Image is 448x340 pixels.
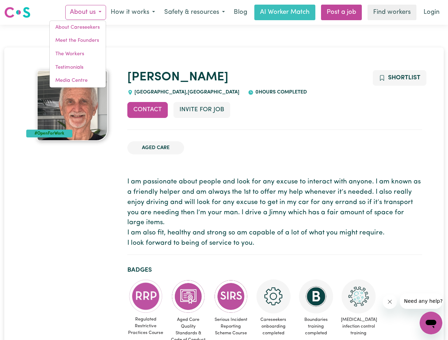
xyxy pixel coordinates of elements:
[373,70,426,86] button: Add to shortlist
[256,279,291,313] img: CS Academy: Careseekers Onboarding course completed
[212,313,249,340] span: Serious Incident Reporting Scheme Course
[26,70,119,141] a: Kenneth's profile picture'#OpenForWork
[173,102,230,118] button: Invite for Job
[37,70,108,141] img: Kenneth
[214,279,248,313] img: CS Academy: Serious Incident Reporting Scheme course completed
[127,102,168,118] button: Contact
[127,266,422,274] h2: Badges
[342,279,376,313] img: CS Academy: COVID-19 Infection Control Training course completed
[4,5,43,11] span: Need any help?
[4,4,31,21] a: Careseekers logo
[340,313,377,340] span: [MEDICAL_DATA] infection control training
[65,5,106,20] button: About us
[299,279,333,313] img: CS Academy: Boundaries in care and support work course completed
[127,177,422,249] p: I am passionate about people and look for any excuse to interact with anyone. I am known as a fri...
[50,74,106,87] a: Media Centre
[50,34,106,47] a: Meet the Founders
[171,279,205,313] img: CS Academy: Aged Care Quality Standards & Code of Conduct course completed
[160,5,229,20] button: Safety & resources
[388,75,420,81] span: Shortlist
[419,5,444,20] a: Login
[50,61,106,74] a: Testimonials
[133,90,240,95] span: [GEOGRAPHIC_DATA] , [GEOGRAPHIC_DATA]
[129,279,163,313] img: CS Academy: Regulated Restrictive Practices course completed
[367,5,416,20] a: Find workers
[400,293,442,309] iframe: Message from company
[254,5,315,20] a: AI Worker Match
[229,5,251,20] a: Blog
[49,21,106,88] div: About us
[254,90,307,95] span: 0 hours completed
[26,130,73,137] div: #OpenForWork
[255,313,292,340] span: Careseekers onboarding completed
[127,71,228,84] a: [PERSON_NAME]
[127,313,164,339] span: Regulated Restrictive Practices Course
[298,313,334,340] span: Boundaries training completed
[383,295,397,309] iframe: Close message
[127,141,184,155] li: Aged Care
[50,21,106,34] a: About Careseekers
[106,5,160,20] button: How it works
[321,5,362,20] a: Post a job
[4,6,31,19] img: Careseekers logo
[420,312,442,334] iframe: Button to launch messaging window
[50,47,106,61] a: The Workers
